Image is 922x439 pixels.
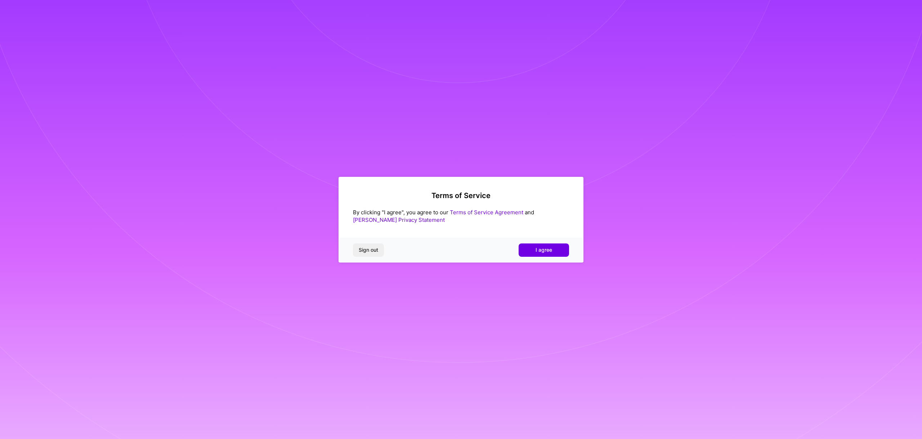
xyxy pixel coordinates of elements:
span: I agree [536,246,552,254]
div: By clicking "I agree", you agree to our and [353,209,569,224]
span: Sign out [359,246,378,254]
button: Sign out [353,243,384,256]
h2: Terms of Service [353,191,569,200]
a: Terms of Service Agreement [450,209,523,216]
a: [PERSON_NAME] Privacy Statement [353,216,445,223]
button: I agree [519,243,569,256]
